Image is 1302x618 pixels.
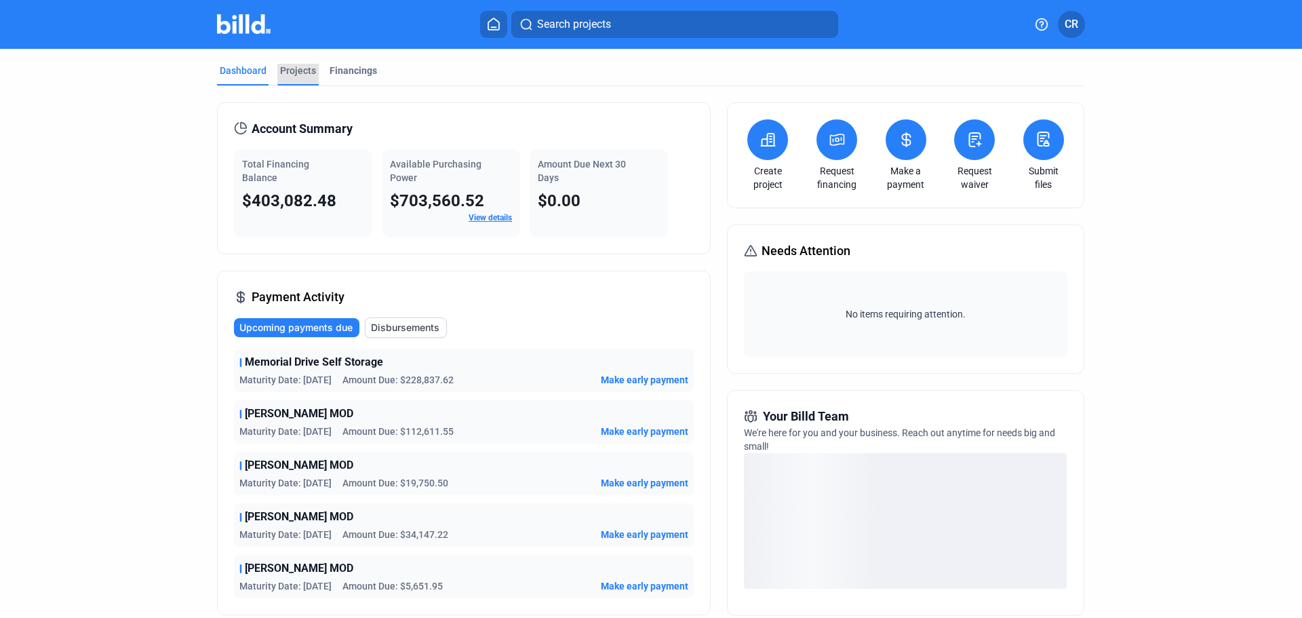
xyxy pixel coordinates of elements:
span: [PERSON_NAME] MOD [245,509,353,525]
span: Amount Due: $228,837.62 [342,373,454,387]
a: Create project [744,164,791,191]
button: Make early payment [601,425,688,438]
span: Amount Due Next 30 Days [538,159,626,183]
button: Make early payment [601,579,688,593]
button: Disbursements [365,317,447,338]
a: Request financing [813,164,861,191]
span: Your Billd Team [763,407,849,426]
button: Upcoming payments due [234,318,359,337]
span: Amount Due: $19,750.50 [342,476,448,490]
span: [PERSON_NAME] MOD [245,406,353,422]
div: loading [744,453,1067,589]
span: No items requiring attention. [749,307,1061,321]
button: Make early payment [601,476,688,490]
span: Maturity Date: [DATE] [239,425,332,438]
span: Search projects [537,16,611,33]
span: Amount Due: $112,611.55 [342,425,454,438]
button: CR [1058,11,1085,38]
span: $703,560.52 [390,191,484,210]
a: View details [469,213,512,223]
span: CR [1065,16,1078,33]
button: Make early payment [601,528,688,541]
span: Available Purchasing Power [390,159,481,183]
a: Submit files [1020,164,1067,191]
a: Request waiver [951,164,998,191]
div: Dashboard [220,64,267,77]
span: [PERSON_NAME] MOD [245,457,353,474]
img: Billd Company Logo [217,14,271,34]
span: Account Summary [252,119,353,138]
span: Maturity Date: [DATE] [239,476,332,490]
a: Make a payment [882,164,930,191]
span: Payment Activity [252,288,344,307]
div: Projects [280,64,316,77]
span: Disbursements [371,321,439,334]
span: Maturity Date: [DATE] [239,373,332,387]
span: Amount Due: $5,651.95 [342,579,443,593]
span: We're here for you and your business. Reach out anytime for needs big and small! [744,427,1055,452]
span: Amount Due: $34,147.22 [342,528,448,541]
span: Upcoming payments due [239,321,353,334]
span: $0.00 [538,191,580,210]
span: Maturity Date: [DATE] [239,579,332,593]
span: Memorial Drive Self Storage [245,354,383,370]
span: Total Financing Balance [242,159,309,183]
span: Needs Attention [762,242,850,260]
button: Search projects [511,11,838,38]
span: Maturity Date: [DATE] [239,528,332,541]
button: Make early payment [601,373,688,387]
div: Financings [330,64,377,77]
span: [PERSON_NAME] MOD [245,560,353,577]
span: $403,082.48 [242,191,336,210]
